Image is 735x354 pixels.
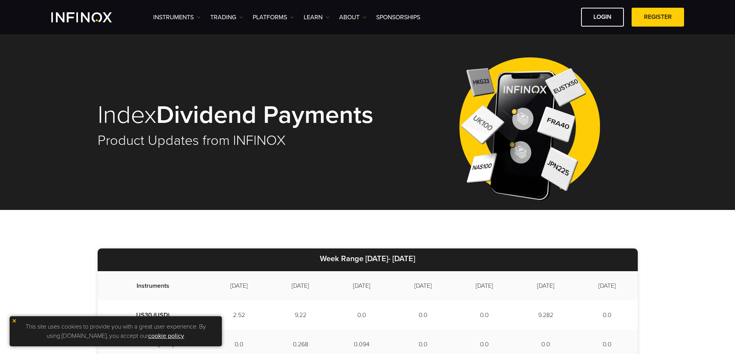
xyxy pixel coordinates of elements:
a: TRADING [210,13,243,22]
strong: Dividend Payments [156,100,373,130]
h2: Product Updates from INFINOX [98,132,395,149]
a: Learn [304,13,329,22]
a: cookie policy [148,332,184,340]
td: 9.282 [515,300,576,330]
td: [DATE] [270,271,331,300]
a: REGISTER [632,8,684,27]
a: Instruments [153,13,201,22]
a: ABOUT [339,13,367,22]
td: 2.52 [208,300,270,330]
h1: Index [98,102,395,128]
img: yellow close icon [12,318,17,324]
p: This site uses cookies to provide you with a great user experience. By using [DOMAIN_NAME], you a... [14,320,218,342]
td: 0.0 [392,300,454,330]
td: 0.0 [331,300,392,330]
td: [DATE] [331,271,392,300]
td: 9.22 [270,300,331,330]
td: [DATE] [454,271,515,300]
td: Instruments [98,271,209,300]
td: [DATE] [392,271,454,300]
td: 0.0 [576,300,638,330]
a: SPONSORSHIPS [376,13,420,22]
td: [DATE] [208,271,270,300]
a: PLATFORMS [253,13,294,22]
td: 0.0 [454,300,515,330]
a: LOGIN [581,8,624,27]
td: US30 (USD) [98,300,209,330]
a: INFINOX Logo [51,12,130,22]
strong: Week Range [320,254,363,263]
td: [DATE] [576,271,638,300]
strong: [DATE]- [DATE] [365,254,415,263]
td: [DATE] [515,271,576,300]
